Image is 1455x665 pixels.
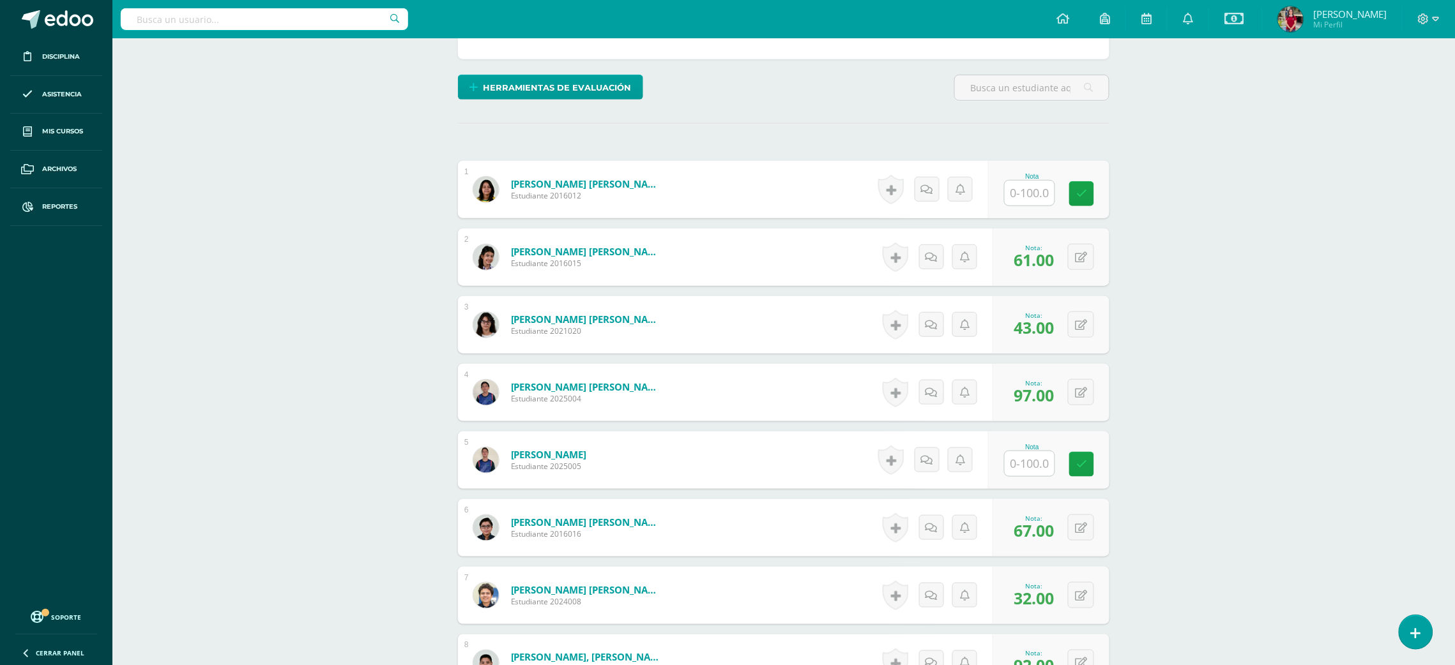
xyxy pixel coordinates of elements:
input: 0-100.0 [1005,451,1055,476]
a: Herramientas de evaluación [458,75,643,100]
span: 61.00 [1014,249,1054,271]
div: Nota: [1014,581,1054,590]
span: 32.00 [1014,587,1054,609]
a: Soporte [15,608,97,625]
a: [PERSON_NAME] [PERSON_NAME] [511,313,664,325]
img: 352c638b02aaae08c95ba80ed60c845f.png [1278,6,1304,32]
span: 43.00 [1014,317,1054,338]
span: Herramientas de evaluación [484,76,632,100]
a: [PERSON_NAME] [PERSON_NAME] [511,245,664,258]
img: 2a0698b19a4965b32abf07ab1fa2c9b5.png [473,244,499,270]
a: Disciplina [10,38,102,76]
a: Reportes [10,188,102,226]
span: Estudiante 2025005 [511,461,587,472]
div: Nota [1004,444,1060,451]
span: [PERSON_NAME] [1313,8,1387,20]
a: Archivos [10,151,102,188]
span: Estudiante 2016015 [511,258,664,269]
div: Nota [1004,173,1060,180]
input: 0-100.0 [1005,181,1055,205]
div: Nota: [1014,514,1054,523]
div: Nota: [1014,649,1054,658]
span: Asistencia [42,89,82,100]
a: [PERSON_NAME] [PERSON_NAME] [511,583,664,596]
span: Mis cursos [42,126,83,137]
img: de6150c211cbc1f257cf4b5405fdced8.png [473,380,499,405]
a: [PERSON_NAME] [511,448,587,461]
span: Mi Perfil [1313,19,1387,30]
input: Busca un usuario... [121,8,408,30]
img: 8b54395d0a965ce839b636f663ee1b4e.png [473,583,499,608]
a: [PERSON_NAME] [PERSON_NAME] [511,380,664,393]
span: Cerrar panel [36,648,84,657]
span: Estudiante 2016012 [511,190,664,201]
div: Nota: [1014,311,1054,320]
a: Asistencia [10,76,102,114]
span: Soporte [52,613,82,622]
span: 67.00 [1014,519,1054,541]
input: Busca un estudiante aquí... [955,75,1109,100]
span: Archivos [42,164,77,174]
span: Estudiante 2024008 [511,596,664,607]
img: 2dd6b1747887d1c07ec5915245b443e1.png [473,447,499,473]
a: [PERSON_NAME] [PERSON_NAME] [511,516,664,528]
span: Reportes [42,202,77,212]
span: Estudiante 2016016 [511,528,664,539]
div: Nota: [1014,243,1054,252]
span: Estudiante 2021020 [511,325,664,336]
span: 97.00 [1014,384,1054,406]
div: Nota: [1014,378,1054,387]
img: 4cf0447d3925208b25dcbe459835d5ba.png [473,515,499,541]
a: Mis cursos [10,114,102,151]
a: [PERSON_NAME] [PERSON_NAME] [511,177,664,190]
a: [PERSON_NAME], [PERSON_NAME] [511,651,664,664]
span: Estudiante 2025004 [511,393,664,404]
img: 94b10c4b23a293ba5b4ad163c522c6ff.png [473,312,499,338]
span: Disciplina [42,52,80,62]
img: 182161ddecf195042ce710af94021bc1.png [473,177,499,202]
